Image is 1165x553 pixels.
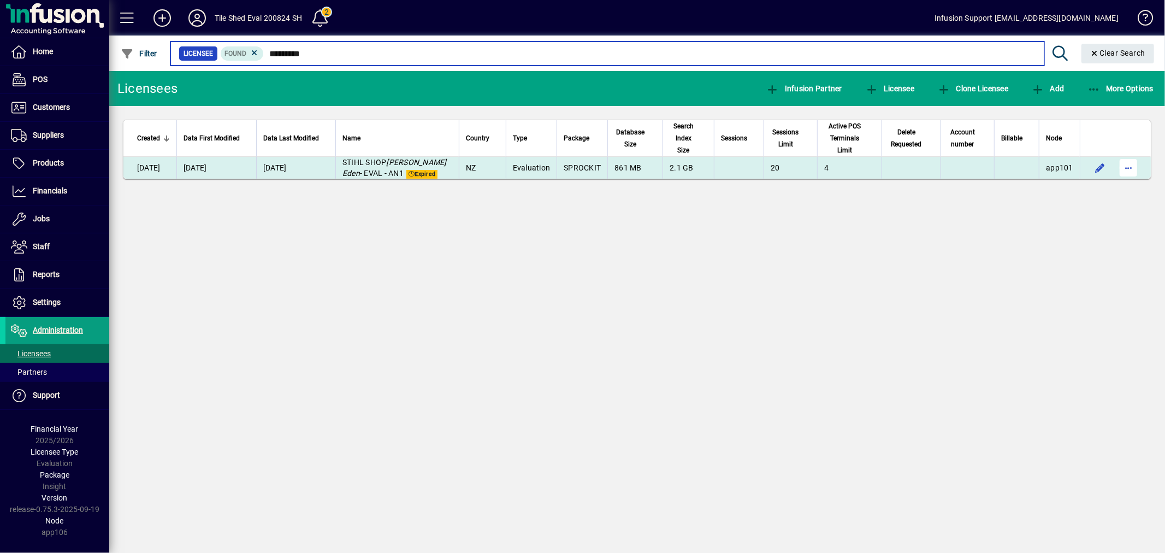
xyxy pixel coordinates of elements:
[33,270,60,279] span: Reports
[33,103,70,111] span: Customers
[1091,159,1109,177] button: Edit
[1090,49,1146,57] span: Clear Search
[889,126,924,150] span: Delete Requested
[824,120,875,156] div: Active POS Terminals Limit
[406,170,437,179] span: Expired
[33,391,60,399] span: Support
[5,382,109,409] a: Support
[5,363,109,381] a: Partners
[33,298,61,307] span: Settings
[31,448,79,456] span: Licensee Type
[506,157,557,179] td: Evaluation
[1001,132,1022,144] span: Billable
[1081,44,1155,63] button: Clear
[1120,159,1137,177] button: More options
[342,169,360,178] em: Eden
[5,178,109,205] a: Financials
[1046,132,1073,144] div: Node
[33,131,64,139] span: Suppliers
[117,80,178,97] div: Licensees
[33,242,50,251] span: Staff
[387,158,447,167] em: [PERSON_NAME]
[342,132,360,144] span: Name
[721,132,757,144] div: Sessions
[824,120,865,156] span: Active POS Terminals Limit
[215,9,302,27] div: Tile Shed Eval 200824 SH
[40,470,69,479] span: Package
[766,84,842,93] span: Infusion Partner
[937,84,1008,93] span: Clone Licensee
[1087,84,1154,93] span: More Options
[763,79,845,98] button: Infusion Partner
[5,150,109,177] a: Products
[33,47,53,56] span: Home
[948,126,978,150] span: Account number
[557,157,607,179] td: SPROCKIT
[5,344,109,363] a: Licensees
[33,214,50,223] span: Jobs
[180,8,215,28] button: Profile
[11,368,47,376] span: Partners
[564,132,589,144] span: Package
[663,157,714,179] td: 2.1 GB
[176,157,256,179] td: [DATE]
[33,158,64,167] span: Products
[42,493,68,502] span: Version
[184,132,250,144] div: Data First Modified
[184,132,240,144] span: Data First Modified
[1129,2,1151,38] a: Knowledge Base
[764,157,817,179] td: 20
[614,126,646,150] span: Database Size
[513,132,551,144] div: Type
[5,94,109,121] a: Customers
[5,289,109,316] a: Settings
[5,66,109,93] a: POS
[118,44,160,63] button: Filter
[31,425,79,433] span: Financial Year
[33,75,48,84] span: POS
[1001,132,1032,144] div: Billable
[865,84,915,93] span: Licensee
[817,157,882,179] td: 4
[5,233,109,261] a: Staff
[137,132,160,144] span: Created
[5,38,109,66] a: Home
[256,157,335,179] td: [DATE]
[33,326,83,334] span: Administration
[263,132,319,144] span: Data Last Modified
[564,132,601,144] div: Package
[225,50,247,57] span: Found
[1028,79,1067,98] button: Add
[121,49,157,58] span: Filter
[862,79,918,98] button: Licensee
[145,8,180,28] button: Add
[184,48,213,59] span: Licensee
[466,132,489,144] span: Country
[607,157,663,179] td: 861 MB
[935,79,1011,98] button: Clone Licensee
[466,132,499,144] div: Country
[670,120,707,156] div: Search Index Size
[1031,84,1064,93] span: Add
[5,261,109,289] a: Reports
[33,186,67,195] span: Financials
[459,157,506,179] td: NZ
[123,157,176,179] td: [DATE]
[263,132,329,144] div: Data Last Modified
[342,158,447,178] span: STIHL SHOP - EVAL - AN1
[948,126,988,150] div: Account number
[935,9,1119,27] div: Infusion Support [EMAIL_ADDRESS][DOMAIN_NAME]
[1085,79,1157,98] button: More Options
[221,46,264,61] mat-chip: Found Status: Found
[721,132,747,144] span: Sessions
[46,516,64,525] span: Node
[342,132,452,144] div: Name
[5,205,109,233] a: Jobs
[513,132,527,144] span: Type
[137,132,170,144] div: Created
[1046,132,1062,144] span: Node
[1046,163,1073,172] span: app101.prod.infusionbusinesssoftware.com
[771,126,811,150] div: Sessions Limit
[771,126,801,150] span: Sessions Limit
[614,126,656,150] div: Database Size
